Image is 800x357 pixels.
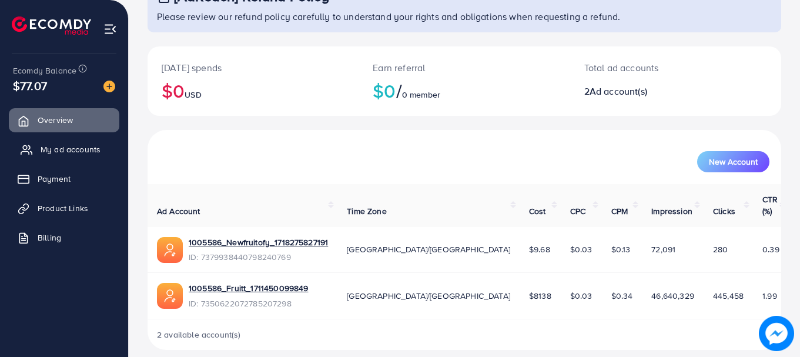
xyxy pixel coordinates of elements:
[709,158,758,166] span: New Account
[651,205,692,217] span: Impression
[347,290,510,302] span: [GEOGRAPHIC_DATA]/[GEOGRAPHIC_DATA]
[162,79,344,102] h2: $0
[103,22,117,36] img: menu
[373,61,555,75] p: Earn referral
[584,86,715,97] h2: 2
[529,243,550,255] span: $9.68
[157,205,200,217] span: Ad Account
[713,290,744,302] span: 445,458
[713,243,728,255] span: 280
[157,329,241,341] span: 2 available account(s)
[762,290,777,302] span: 1.99
[157,237,183,263] img: ic-ads-acc.e4c84228.svg
[13,77,47,94] span: $77.07
[103,81,115,92] img: image
[9,196,119,220] a: Product Links
[38,114,73,126] span: Overview
[759,316,794,351] img: image
[529,205,546,217] span: Cost
[762,193,778,217] span: CTR (%)
[9,138,119,161] a: My ad accounts
[651,290,694,302] span: 46,640,329
[9,167,119,191] a: Payment
[189,251,328,263] span: ID: 7379938440798240769
[697,151,769,172] button: New Account
[590,85,647,98] span: Ad account(s)
[402,89,440,101] span: 0 member
[611,290,633,302] span: $0.34
[570,243,593,255] span: $0.03
[9,226,119,249] a: Billing
[189,298,308,309] span: ID: 7350622072785207298
[157,9,774,24] p: Please review our refund policy carefully to understand your rights and obligations when requesti...
[38,232,61,243] span: Billing
[762,243,779,255] span: 0.39
[41,144,101,155] span: My ad accounts
[713,205,735,217] span: Clicks
[396,77,402,104] span: /
[347,243,510,255] span: [GEOGRAPHIC_DATA]/[GEOGRAPHIC_DATA]
[38,173,71,185] span: Payment
[13,65,76,76] span: Ecomdy Balance
[347,205,386,217] span: Time Zone
[189,282,308,294] a: 1005586_Fruitt_1711450099849
[570,290,593,302] span: $0.03
[373,79,555,102] h2: $0
[185,89,201,101] span: USD
[189,236,328,248] a: 1005586_Newfruitofy_1718275827191
[611,243,631,255] span: $0.13
[162,61,344,75] p: [DATE] spends
[570,205,585,217] span: CPC
[529,290,551,302] span: $8138
[9,108,119,132] a: Overview
[584,61,715,75] p: Total ad accounts
[157,283,183,309] img: ic-ads-acc.e4c84228.svg
[12,16,91,35] img: logo
[611,205,628,217] span: CPM
[651,243,675,255] span: 72,091
[38,202,88,214] span: Product Links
